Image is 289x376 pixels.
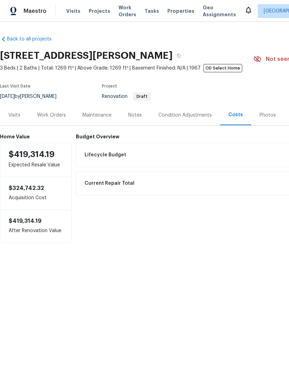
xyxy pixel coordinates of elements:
span: $324,742.32 [9,185,44,191]
div: Notes [128,112,142,119]
span: Properties [167,8,194,15]
span: OD Select Home [203,64,242,72]
button: Copy Address [173,49,185,62]
span: Project [102,84,117,88]
span: $419,314.19 [9,150,55,158]
div: Visits [8,112,20,119]
span: Draft [134,94,150,99]
span: Current Repair Total [85,180,134,187]
span: Geo Assignments [203,4,236,18]
span: $419,314.19 [9,218,42,224]
div: Work Orders [37,112,66,119]
span: Visits [66,8,80,15]
span: Lifecycle Budget [85,152,126,158]
div: Condition Adjustments [158,112,212,119]
span: Renovation [102,94,151,99]
div: Maintenance [82,112,112,119]
div: Photos [260,112,276,119]
div: Costs [228,111,243,118]
span: Projects [89,8,110,15]
span: Tasks [144,9,159,13]
span: Work Orders [119,4,136,18]
span: Maestro [24,8,46,15]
